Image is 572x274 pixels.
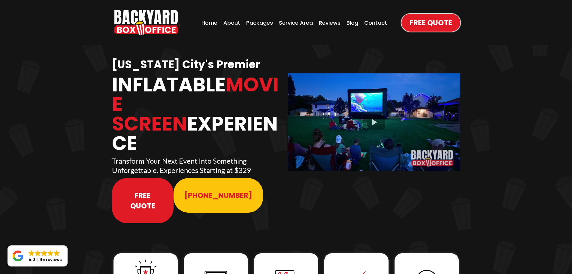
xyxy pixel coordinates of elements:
a: https://www.backyardboxoffice.com [114,10,180,35]
a: Reviews [317,17,342,29]
span: [PHONE_NUMBER] [184,190,252,201]
a: Free Quote [112,178,174,223]
a: About [222,17,242,29]
span: Movie Screen [112,71,279,137]
a: Packages [244,17,275,29]
a: Service Area [277,17,315,29]
p: Transform Your Next Event Into Something Unforgettable. Experiences Starting at $329 [112,156,285,175]
a: Home [200,17,219,29]
img: Backyard Box Office [114,10,180,35]
span: Free Quote [123,190,163,211]
a: Close GoogleGoogleGoogleGoogleGoogle 5.045 reviews [8,245,68,266]
a: Blog [345,17,360,29]
h1: Inflatable Experience [112,75,285,153]
a: Contact [362,17,389,29]
a: 913-214-1202 [174,178,263,213]
a: Free Quote [401,14,460,32]
span: Free Quote [410,17,452,28]
h1: [US_STATE] City's Premier [112,58,285,72]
